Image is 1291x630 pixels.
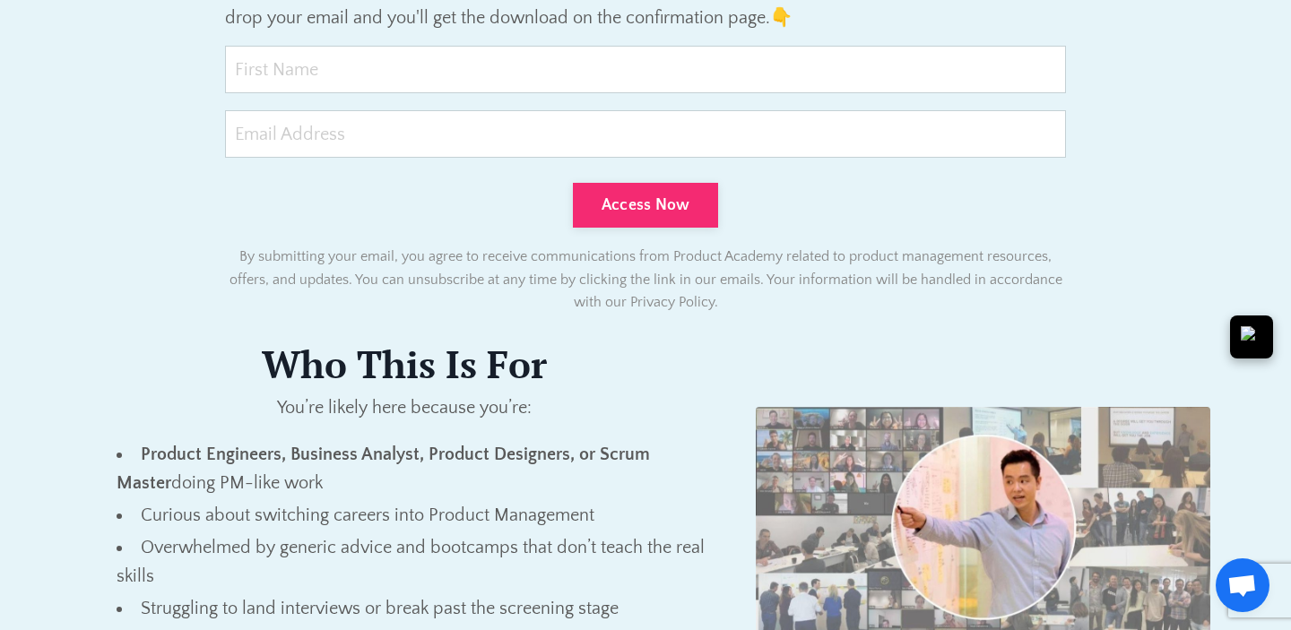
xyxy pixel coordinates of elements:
div: Open chat [1216,558,1269,612]
img: Warmer Jobs [1241,326,1262,348]
p: You’re likely here because you’re: [81,393,729,422]
b: Who This Is For [262,339,547,389]
input: First Name [225,46,1066,93]
button: Access Now [573,183,719,228]
strong: Product Engineers, Business Analyst, Product Designers, or Scrum Master [117,444,650,493]
li: Curious about switching careers into Product Management [117,501,729,530]
li: doing PM-like work [117,440,729,497]
input: Email Address [225,110,1066,158]
li: Struggling to land interviews or break past the screening stage [117,594,729,623]
p: By submitting your email, you agree to receive communications from Product Academy related to pro... [225,246,1066,315]
li: Overwhelmed by generic advice and bootcamps that don’t teach the real skills [117,533,729,591]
